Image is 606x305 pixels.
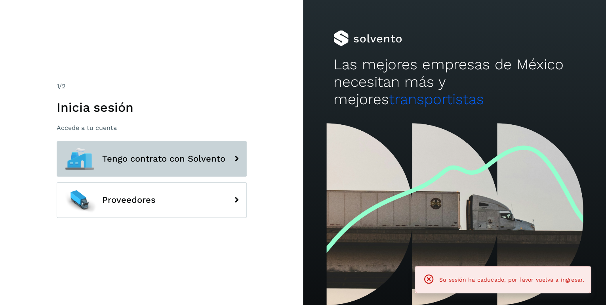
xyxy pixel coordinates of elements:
p: Accede a tu cuenta [57,124,247,132]
div: /2 [57,82,247,91]
button: Tengo contrato con Solvento [57,141,247,177]
span: transportistas [389,91,484,108]
span: Tengo contrato con Solvento [102,154,225,164]
button: Proveedores [57,182,247,218]
span: Su sesión ha caducado, por favor vuelva a ingresar. [439,276,584,283]
span: Proveedores [102,195,156,205]
h1: Inicia sesión [57,100,247,115]
span: 1 [57,82,59,90]
h2: Las mejores empresas de México necesitan más y mejores [333,56,576,109]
